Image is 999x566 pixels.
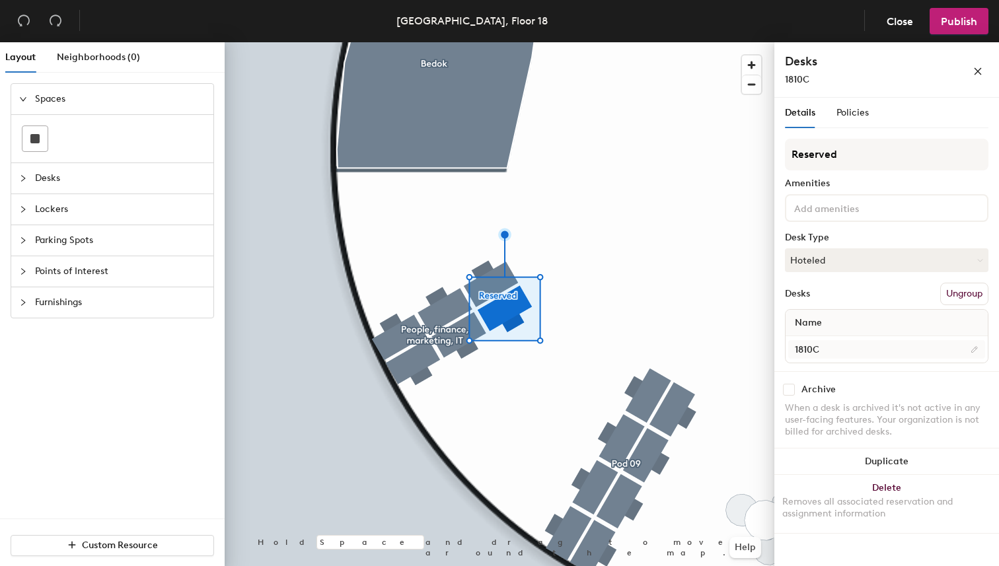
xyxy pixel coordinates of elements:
[35,194,205,225] span: Lockers
[35,256,205,287] span: Points of Interest
[785,53,930,70] h4: Desks
[785,402,988,438] div: When a desk is archived it's not active in any user-facing features. Your organization is not bil...
[788,340,985,359] input: Unnamed desk
[396,13,548,29] div: [GEOGRAPHIC_DATA], Floor 18
[729,537,761,558] button: Help
[801,384,836,395] div: Archive
[785,107,815,118] span: Details
[19,299,27,306] span: collapsed
[11,535,214,556] button: Custom Resource
[887,15,913,28] span: Close
[19,205,27,213] span: collapsed
[57,52,140,63] span: Neighborhoods (0)
[19,267,27,275] span: collapsed
[19,95,27,103] span: expanded
[940,283,988,305] button: Ungroup
[836,107,869,118] span: Policies
[774,448,999,475] button: Duplicate
[973,67,982,76] span: close
[782,496,991,520] div: Removes all associated reservation and assignment information
[875,8,924,34] button: Close
[19,236,27,244] span: collapsed
[35,84,205,114] span: Spaces
[35,163,205,194] span: Desks
[785,289,810,299] div: Desks
[785,178,988,189] div: Amenities
[774,475,999,533] button: DeleteRemoves all associated reservation and assignment information
[19,174,27,182] span: collapsed
[17,14,30,27] span: undo
[785,232,988,243] div: Desk Type
[35,225,205,256] span: Parking Spots
[941,15,977,28] span: Publish
[792,199,910,215] input: Add amenities
[82,540,158,551] span: Custom Resource
[5,52,36,63] span: Layout
[930,8,988,34] button: Publish
[785,74,809,85] span: 1810C
[788,311,829,335] span: Name
[35,287,205,318] span: Furnishings
[11,8,37,34] button: Undo (⌘ + Z)
[785,248,988,272] button: Hoteled
[42,8,69,34] button: Redo (⌘ + ⇧ + Z)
